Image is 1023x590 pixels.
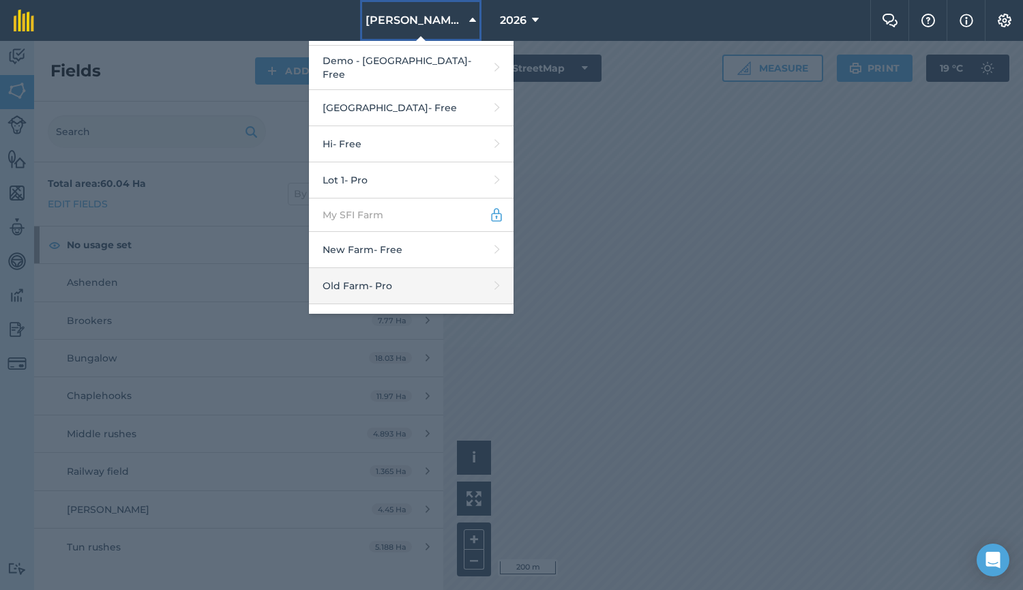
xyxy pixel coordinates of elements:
a: [GEOGRAPHIC_DATA]- Free [309,90,514,126]
img: A cog icon [996,14,1013,27]
img: Two speech bubbles overlapping with the left bubble in the forefront [882,14,898,27]
div: Open Intercom Messenger [977,544,1009,576]
a: Old Farm- Pro [309,268,514,304]
img: fieldmargin Logo [14,10,34,31]
span: 2026 [500,12,527,29]
img: svg+xml;base64,PD94bWwgdmVyc2lvbj0iMS4wIiBlbmNvZGluZz0idXRmLTgiPz4KPCEtLSBHZW5lcmF0b3I6IEFkb2JlIE... [489,207,504,223]
a: Hi- Free [309,126,514,162]
a: Demo - [GEOGRAPHIC_DATA]- Free [309,46,514,90]
a: New Farm- Free [309,232,514,268]
img: A question mark icon [920,14,936,27]
img: svg+xml;base64,PHN2ZyB4bWxucz0iaHR0cDovL3d3dy53My5vcmcvMjAwMC9zdmciIHdpZHRoPSIxNyIgaGVpZ2h0PSIxNy... [960,12,973,29]
span: [PERSON_NAME] Barn [366,12,464,29]
a: Lot 1- Pro [309,162,514,198]
a: My SFI Farm [309,198,514,232]
a: [GEOGRAPHIC_DATA]- Pro [309,304,514,340]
